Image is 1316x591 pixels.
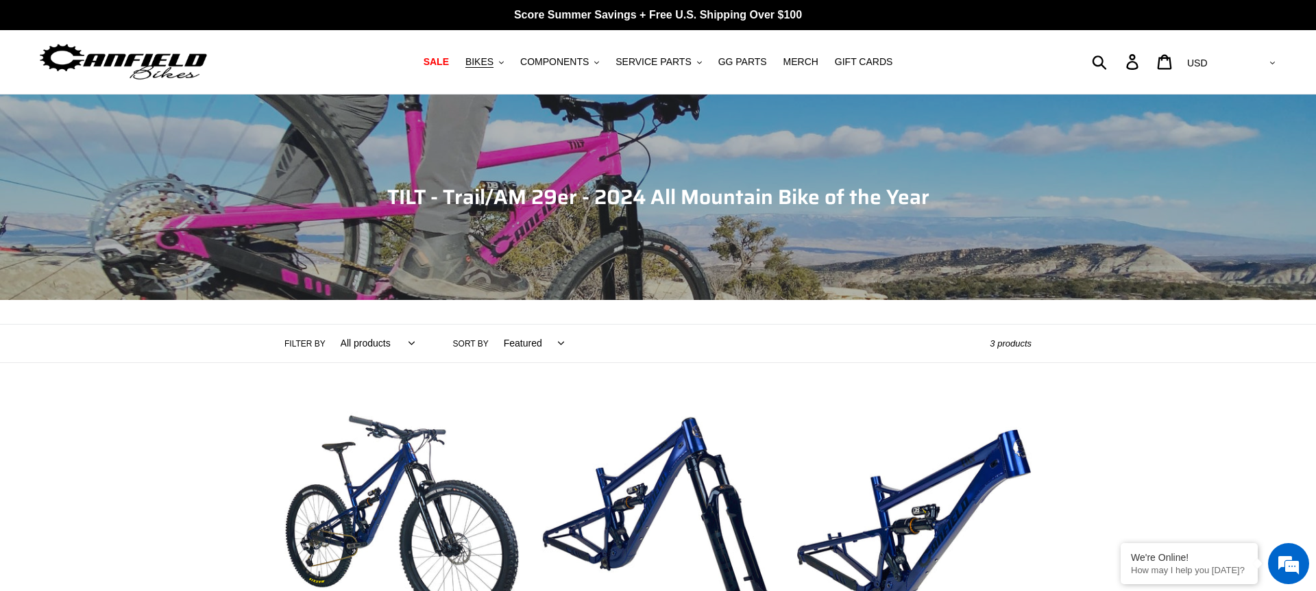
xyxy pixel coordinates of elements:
[835,56,893,68] span: GIFT CARDS
[513,53,606,71] button: COMPONENTS
[459,53,511,71] button: BIKES
[520,56,589,68] span: COMPONENTS
[609,53,708,71] button: SERVICE PARTS
[777,53,825,71] a: MERCH
[424,56,449,68] span: SALE
[718,56,767,68] span: GG PARTS
[417,53,456,71] a: SALE
[616,56,691,68] span: SERVICE PARTS
[284,338,326,350] label: Filter by
[711,53,774,71] a: GG PARTS
[1131,565,1247,575] p: How may I help you today?
[38,40,209,84] img: Canfield Bikes
[1131,552,1247,563] div: We're Online!
[783,56,818,68] span: MERCH
[1099,47,1134,77] input: Search
[465,56,493,68] span: BIKES
[990,338,1032,349] span: 3 products
[828,53,900,71] a: GIFT CARDS
[453,338,489,350] label: Sort by
[387,181,929,213] span: TILT - Trail/AM 29er - 2024 All Mountain Bike of the Year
